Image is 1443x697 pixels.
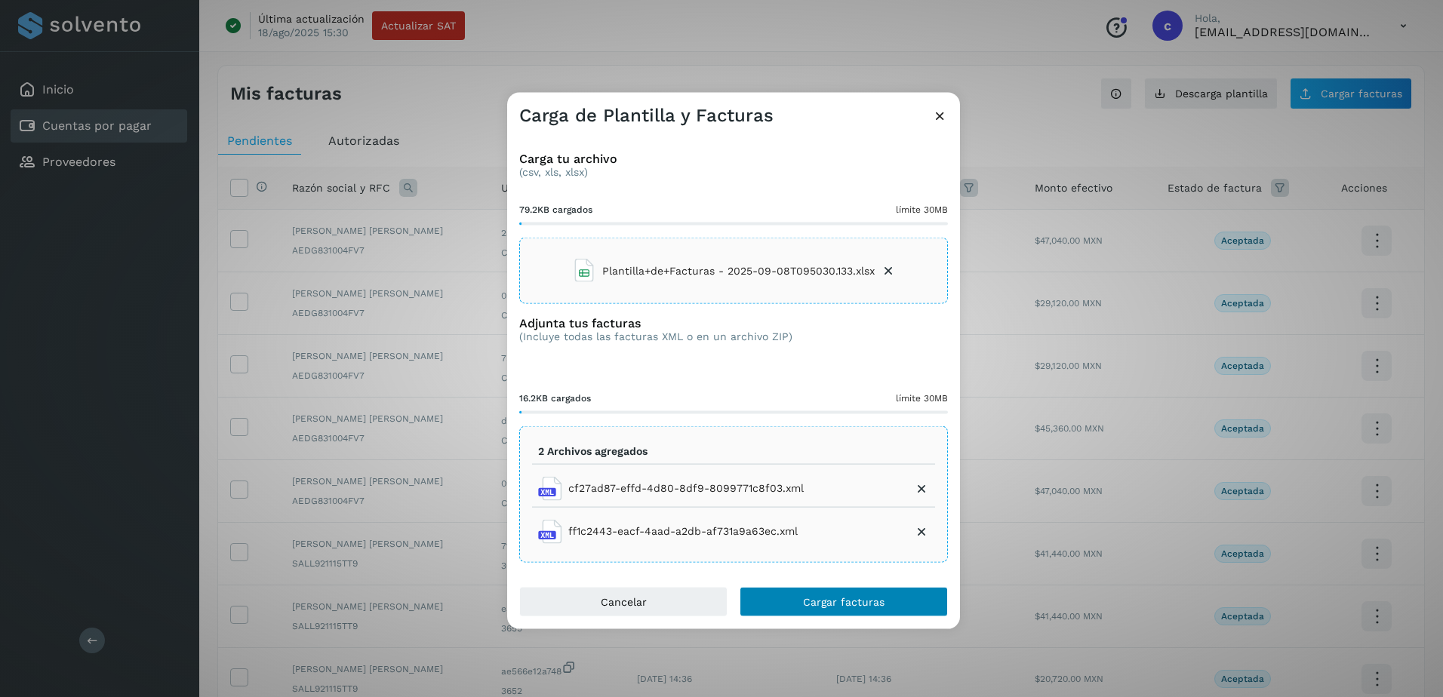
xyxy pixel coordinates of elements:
[519,203,592,216] span: 79.2KB cargados
[602,263,875,278] span: Plantilla+de+Facturas - 2025-09-08T095030.133.xlsx
[568,481,804,496] span: cf27ad87-effd-4d80-8df9-8099771c8f03.xml
[519,152,948,166] h3: Carga tu archivo
[803,596,885,606] span: Cargar facturas
[519,105,774,127] h3: Carga de Plantilla y Facturas
[519,316,792,330] h3: Adjunta tus facturas
[896,203,948,216] span: límite 30MB
[519,586,728,616] button: Cancelar
[568,524,798,539] span: ff1c2443-eacf-4aad-a2db-af731a9a63ec.xml
[538,445,648,458] p: 2 Archivos agregados
[519,330,792,343] p: (Incluye todas las facturas XML o en un archivo ZIP)
[896,391,948,405] span: límite 30MB
[519,391,591,405] span: 16.2KB cargados
[519,166,948,179] p: (csv, xls, xlsx)
[740,586,948,616] button: Cargar facturas
[601,596,647,606] span: Cancelar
